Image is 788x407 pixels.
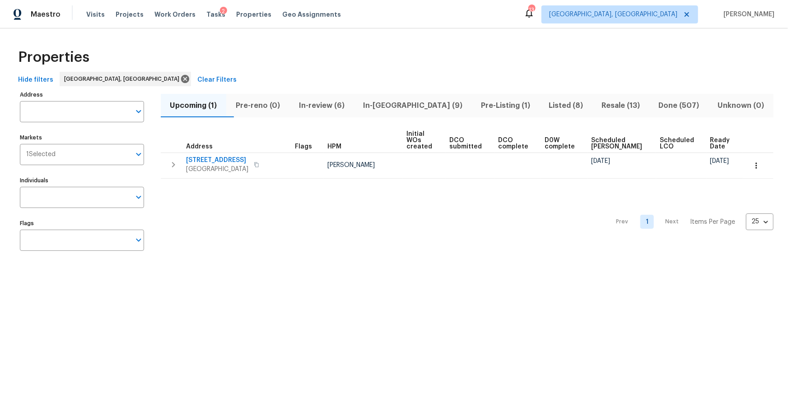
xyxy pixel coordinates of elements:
span: Listed (8) [545,99,587,112]
span: Ready Date [710,137,731,150]
label: Address [20,92,144,97]
span: Pre-Listing (1) [477,99,534,112]
span: [GEOGRAPHIC_DATA] [186,165,248,174]
span: Maestro [31,10,61,19]
button: Open [132,148,145,161]
span: Work Orders [154,10,196,19]
label: Flags [20,221,144,226]
span: Resale (13) [598,99,644,112]
span: Address [186,143,213,150]
span: 1 Selected [26,151,56,158]
nav: Pagination Navigation [608,184,774,260]
span: [PERSON_NAME] [327,162,375,168]
span: D0W complete [545,137,576,150]
span: Projects [116,10,144,19]
span: [GEOGRAPHIC_DATA], [GEOGRAPHIC_DATA] [64,74,183,83]
span: [GEOGRAPHIC_DATA], [GEOGRAPHIC_DATA] [549,10,677,19]
span: Geo Assignments [282,10,341,19]
span: Upcoming (1) [166,99,221,112]
button: Open [132,105,145,118]
button: Clear Filters [194,72,240,88]
span: Scheduled [PERSON_NAME] [592,137,644,150]
span: HPM [327,143,341,150]
span: Pre-reno (0) [232,99,284,112]
span: [DATE] [592,158,611,164]
span: Flags [295,143,312,150]
div: [GEOGRAPHIC_DATA], [GEOGRAPHIC_DATA] [60,72,191,86]
span: Clear Filters [197,74,237,86]
span: [STREET_ADDRESS] [186,156,248,165]
label: Individuals [20,178,144,183]
span: Initial WOs created [406,131,434,150]
div: 2 [220,7,227,16]
span: Properties [18,53,89,62]
span: [DATE] [710,158,729,164]
span: [PERSON_NAME] [720,10,774,19]
span: Scheduled LCO [660,137,695,150]
div: 13 [528,5,535,14]
a: Goto page 1 [640,215,654,229]
span: Properties [236,10,271,19]
label: Markets [20,135,144,140]
div: 25 [746,210,774,233]
span: DCO submitted [449,137,483,150]
span: Done (507) [655,99,703,112]
span: Tasks [206,11,225,18]
button: Hide filters [14,72,57,88]
span: DCO complete [498,137,529,150]
span: In-[GEOGRAPHIC_DATA] (9) [359,99,466,112]
span: Visits [86,10,105,19]
span: In-review (6) [295,99,348,112]
span: Unknown (0) [714,99,768,112]
button: Open [132,234,145,246]
p: Items Per Page [690,217,735,227]
span: Hide filters [18,74,53,86]
button: Open [132,191,145,203]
